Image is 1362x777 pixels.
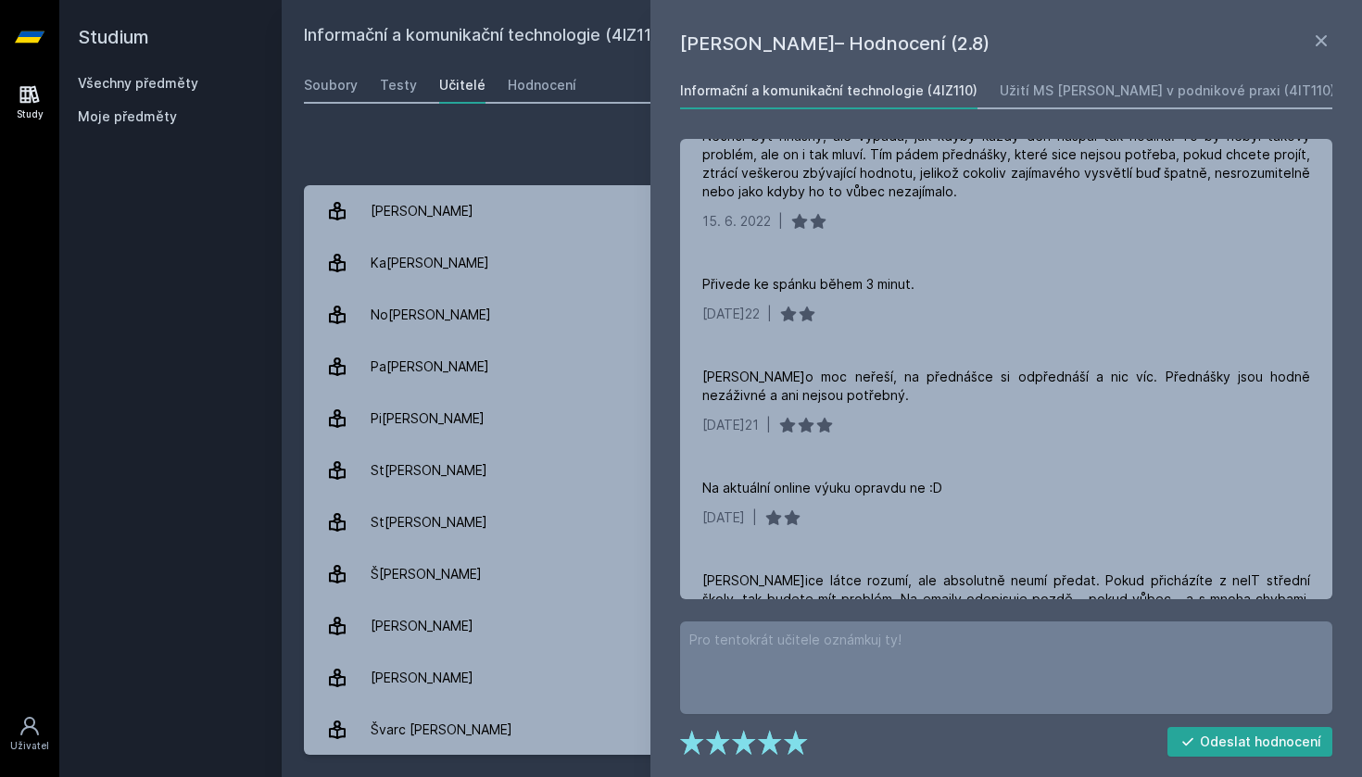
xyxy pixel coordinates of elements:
[371,452,487,489] div: St[PERSON_NAME]
[371,193,473,230] div: [PERSON_NAME]
[702,416,759,434] div: [DATE]21
[4,74,56,131] a: Study
[304,237,1340,289] a: Ka[PERSON_NAME] 6 hodnocení 1.5
[371,608,473,645] div: [PERSON_NAME]
[439,76,486,94] div: Učitelé
[304,185,1340,237] a: [PERSON_NAME] 22 hodnocení 5.0
[304,600,1340,652] a: [PERSON_NAME] 6 hodnocení 3.8
[1167,727,1333,757] button: Odeslat hodnocení
[508,76,576,94] div: Hodnocení
[304,393,1340,445] a: Pi[PERSON_NAME] 14 hodnocení 3.0
[439,67,486,104] a: Učitelé
[371,504,487,541] div: St[PERSON_NAME]
[380,76,417,94] div: Testy
[10,739,49,753] div: Uživatel
[4,706,56,762] a: Uživatel
[702,127,1310,201] div: Nechci být hnusný, ale vypadá, jak kdyby každý den naspal tak hodinu. To by nebyl takový problém,...
[702,212,771,231] div: 15. 6. 2022
[304,76,358,94] div: Soubory
[371,244,489,282] div: Ka[PERSON_NAME]
[78,75,198,91] a: Všechny předměty
[78,107,177,126] span: Moje předměty
[304,341,1340,393] a: Pa[PERSON_NAME] 29 hodnocení 2.8
[508,67,576,104] a: Hodnocení
[702,275,914,294] div: Přivede ke spánku během 3 minut.
[304,22,1132,52] h2: Informační a komunikační technologie (4IZ110)
[304,67,358,104] a: Soubory
[702,571,1310,627] div: [PERSON_NAME]ice látce rozumí, ale absolutně neumí předat. Pokud přicházíte z neIT střední školy,...
[304,548,1340,600] a: Š[PERSON_NAME] 12 hodnocení 4.8
[371,348,489,385] div: Pa[PERSON_NAME]
[371,400,485,437] div: Pi[PERSON_NAME]
[371,659,473,696] div: [PERSON_NAME]
[380,67,417,104] a: Testy
[304,652,1340,704] a: [PERSON_NAME] 6 hodnocení 4.3
[702,368,1310,405] div: [PERSON_NAME]o moc neřeší, na přednášce si odpřednáší a nic víc. Přednášky jsou hodně nezáživné a...
[752,508,757,527] div: |
[767,305,772,323] div: |
[702,305,760,323] div: [DATE]22
[371,556,482,593] div: Š[PERSON_NAME]
[766,416,771,434] div: |
[304,704,1340,756] a: Švarc [PERSON_NAME] 4 hodnocení 5.0
[702,508,745,527] div: [DATE]
[304,445,1340,496] a: St[PERSON_NAME] 2 hodnocení 5.0
[371,296,491,333] div: No[PERSON_NAME]
[371,711,512,748] div: Švarc [PERSON_NAME]
[304,496,1340,548] a: St[PERSON_NAME] 8 hodnocení 5.0
[702,479,942,497] div: Na aktuální online výuku opravdu ne :D
[304,289,1340,341] a: No[PERSON_NAME] 9 hodnocení 4.8
[17,107,44,121] div: Study
[778,212,783,231] div: |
